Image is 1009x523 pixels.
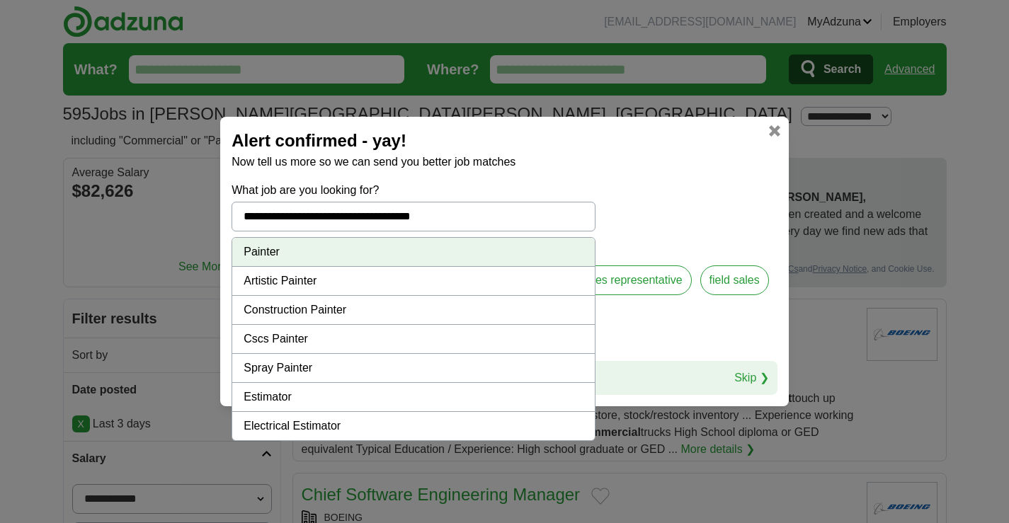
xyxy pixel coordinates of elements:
li: Painter [232,238,595,267]
label: What job are you looking for? [232,182,595,199]
label: sales representative [571,265,691,295]
li: Estimator [232,383,595,412]
li: Spray Painter [232,354,595,383]
li: Cscs Painter [232,325,595,354]
li: Construction Painter [232,296,595,325]
li: Artistic Painter [232,267,595,296]
label: field sales [700,265,769,295]
p: Now tell us more so we can send you better job matches [232,154,777,171]
h2: Alert confirmed - yay! [232,128,777,154]
a: Skip ❯ [734,369,769,386]
li: Electrical Estimator [232,412,595,440]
